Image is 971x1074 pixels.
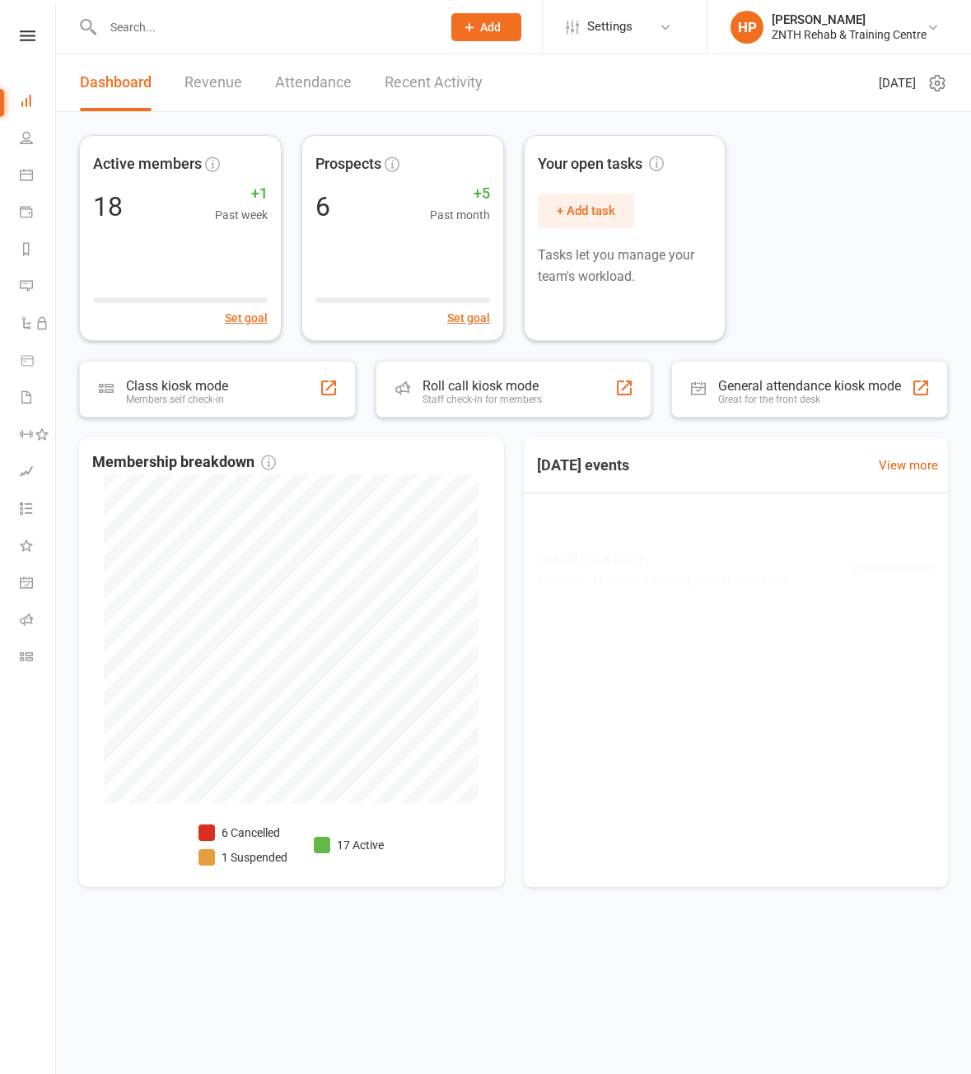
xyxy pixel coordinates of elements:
[524,451,642,480] h3: [DATE] events
[80,54,152,111] a: Dashboard
[126,378,228,394] div: Class kiosk mode
[315,152,381,176] span: Prospects
[422,378,542,394] div: Roll call kiosk mode
[275,54,352,111] a: Attendance
[879,455,938,475] a: View more
[198,824,287,842] li: 6 Cancelled
[20,232,57,269] a: Reports
[93,152,202,176] span: Active members
[315,194,330,220] div: 6
[731,11,763,44] div: HP
[20,529,57,566] a: What's New
[430,182,490,206] span: +5
[20,455,57,492] a: Assessments
[215,206,268,224] span: Past week
[20,566,57,603] a: General attendance kiosk mode
[422,394,542,405] div: Staff check-in for members
[20,603,57,640] a: Roll call kiosk mode
[20,84,57,121] a: Dashboard
[184,54,242,111] a: Revenue
[772,27,927,42] div: ZNTH Rehab & Training Centre
[879,73,916,93] span: [DATE]
[451,13,521,41] button: Add
[718,394,901,405] div: Great for the front desk
[537,547,788,568] span: Casual Pack Entry
[126,394,228,405] div: Members self check-in
[20,121,57,158] a: People
[538,194,634,228] button: + Add task
[385,54,483,111] a: Recent Activity
[92,451,276,474] span: Membership breakdown
[215,182,268,206] span: +1
[314,836,384,854] li: 17 Active
[20,195,57,232] a: Payments
[225,309,268,327] button: Set goal
[93,194,123,220] div: 18
[430,206,490,224] span: Past month
[198,848,287,866] li: 1 Suspended
[20,640,57,677] a: Class kiosk mode
[538,245,712,287] p: Tasks let you manage your team's workload.
[587,8,633,45] span: Settings
[772,12,927,27] div: [PERSON_NAME]
[20,158,57,195] a: Calendar
[447,309,490,327] button: Set goal
[538,152,664,176] span: Your open tasks
[20,343,57,381] a: Product Sales
[480,21,501,34] span: Add
[537,571,788,589] span: 12:00AM - 11:45PM | [PERSON_NAME] | Gym Floor
[98,16,430,39] input: Search...
[852,558,935,577] span: 0 / 300 attendees
[718,378,901,394] div: General attendance kiosk mode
